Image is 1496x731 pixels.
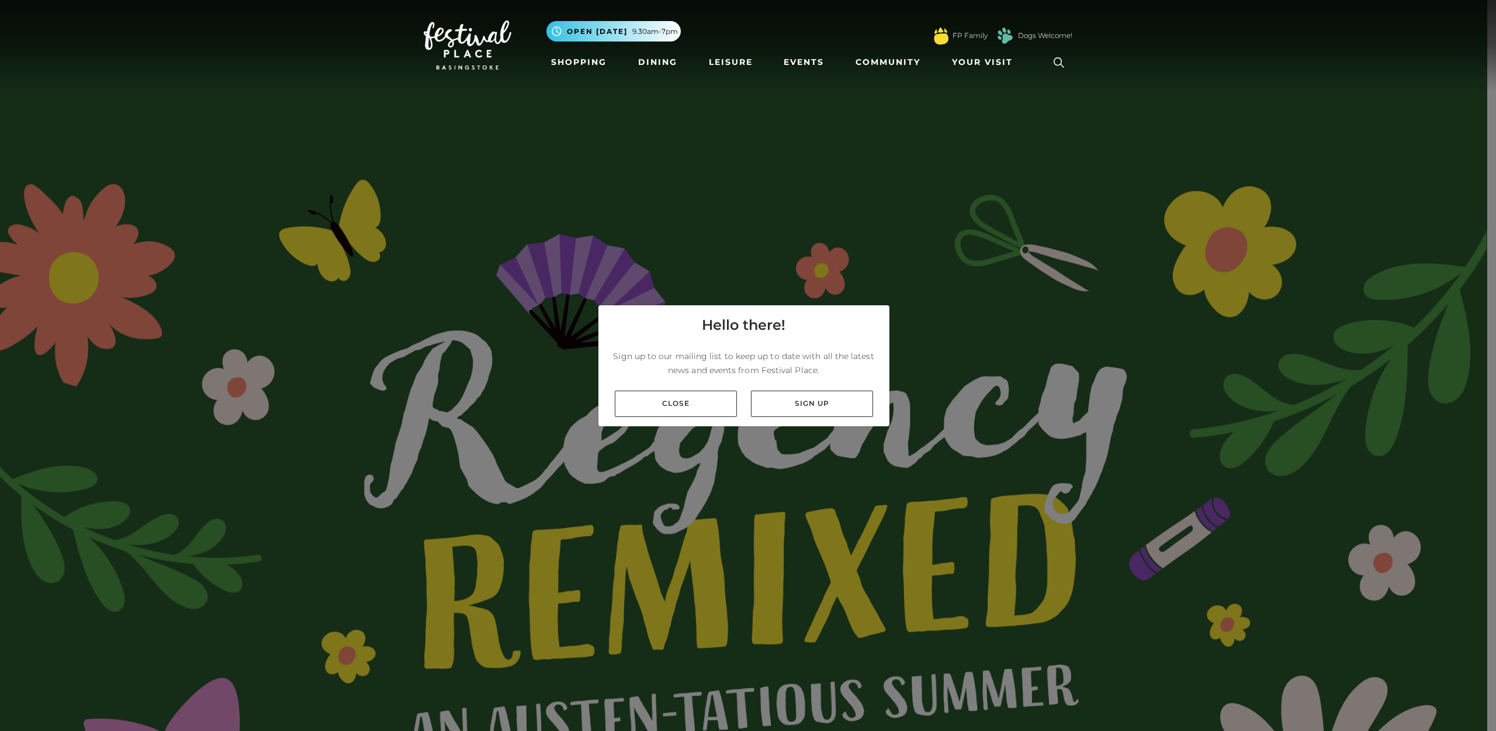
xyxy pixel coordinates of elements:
h4: Hello there! [702,315,785,336]
a: Close [615,391,737,417]
a: Dogs Welcome! [1018,30,1072,41]
a: Leisure [704,51,757,73]
img: Festival Place Logo [424,20,511,70]
span: Open [DATE] [567,26,628,37]
a: Sign up [751,391,873,417]
a: Your Visit [947,51,1023,73]
span: Your Visit [952,56,1013,68]
a: FP Family [953,30,988,41]
a: Shopping [546,51,611,73]
p: Sign up to our mailing list to keep up to date with all the latest news and events from Festival ... [608,349,880,377]
span: 9.30am-7pm [632,26,678,37]
button: Open [DATE] 9.30am-7pm [546,21,681,42]
a: Community [851,51,925,73]
a: Dining [633,51,682,73]
a: Events [779,51,829,73]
